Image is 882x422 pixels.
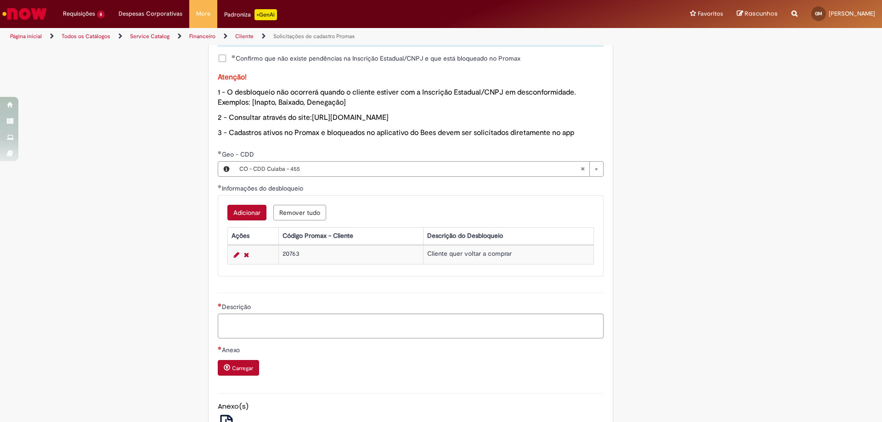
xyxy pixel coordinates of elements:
[218,128,574,137] span: 3 - Cadastros ativos no Promax e bloqueados no aplicativo do Bees devem ser solicitados diretamen...
[97,11,105,18] span: 6
[278,245,423,264] td: 20763
[222,303,253,311] span: Descrição
[576,162,589,176] abbr: Limpar campo Geo - CDD
[119,9,182,18] span: Despesas Corporativas
[218,73,247,82] span: Atenção!
[218,113,389,122] span: 2 - Consultar através do site:
[218,403,604,411] h5: Anexo(s)
[424,227,594,244] th: Descrição do Desbloqueio
[235,33,254,40] a: Cliente
[227,227,278,244] th: Ações
[1,5,48,23] img: ServiceNow
[239,162,580,176] span: CO - CDD Cuiaba - 455
[130,33,170,40] a: Service Catalog
[815,11,822,17] span: GM
[424,245,594,264] td: Cliente quer voltar a comprar
[745,9,778,18] span: Rascunhos
[242,249,251,260] a: Remover linha 1
[218,151,222,154] span: Obrigatório Preenchido
[222,184,305,192] span: Informações do desbloqueio
[7,28,581,45] ul: Trilhas de página
[232,55,236,58] span: Obrigatório Preenchido
[312,113,389,122] a: [URL][DOMAIN_NAME]
[218,346,222,350] span: Necessários
[227,205,266,220] button: Add a row for Informações do desbloqueio
[273,205,326,220] button: Remove all rows for Informações do desbloqueio
[218,314,604,338] textarea: Descrição
[235,162,603,176] a: CO - CDD Cuiaba - 455Limpar campo Geo - CDD
[196,9,210,18] span: More
[698,9,723,18] span: Favoritos
[218,162,235,176] button: Geo - CDD, Visualizar este registro CO - CDD Cuiaba - 455
[62,33,110,40] a: Todos os Catálogos
[222,346,242,354] span: Anexo
[829,10,875,17] span: [PERSON_NAME]
[232,249,242,260] a: Editar Linha 1
[224,9,277,20] div: Padroniza
[63,9,95,18] span: Requisições
[189,33,215,40] a: Financeiro
[278,227,423,244] th: Código Promax - Cliente
[218,303,222,307] span: Necessários
[254,9,277,20] p: +GenAi
[232,54,520,63] span: Confirmo que não existe pendências na Inscrição Estadual/CNPJ e que está bloqueado no Promax
[218,88,576,107] span: 1 - O desbloqueio não ocorrerá quando o cliente estiver com a Inscrição Estadual/CNPJ em desconfo...
[218,185,222,188] span: Obrigatório Preenchido
[273,33,355,40] a: Solicitações de cadastro Promax
[222,150,256,158] span: Geo - CDD
[10,33,42,40] a: Página inicial
[218,360,259,376] button: Carregar anexo de Anexo Required
[232,365,253,372] small: Carregar
[737,10,778,18] a: Rascunhos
